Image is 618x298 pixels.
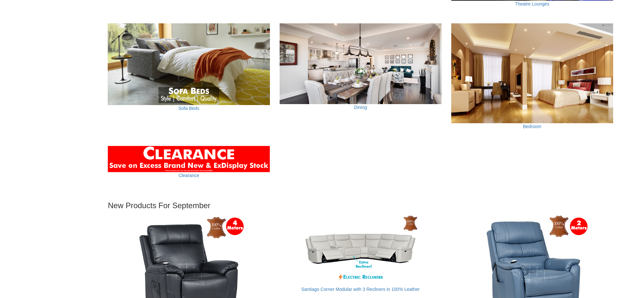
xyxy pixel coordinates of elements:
img: Sofa Beds [108,23,270,105]
a: Bedroom [523,124,541,129]
a: Sofa Beds [178,106,200,111]
img: Dining [280,23,442,104]
a: Clearance [178,173,199,178]
a: Santiago Corner Modular with 3 Recliners in 100% Leather [301,287,420,292]
img: Bedroom [451,23,613,124]
img: Santiago Corner Modular with 3 Recliners in 100% Leather [304,215,417,283]
img: Clearance [108,146,270,172]
h3: New Products For September [108,201,613,210]
a: Dining [354,105,367,110]
a: Theatre Lounges [515,1,549,6]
